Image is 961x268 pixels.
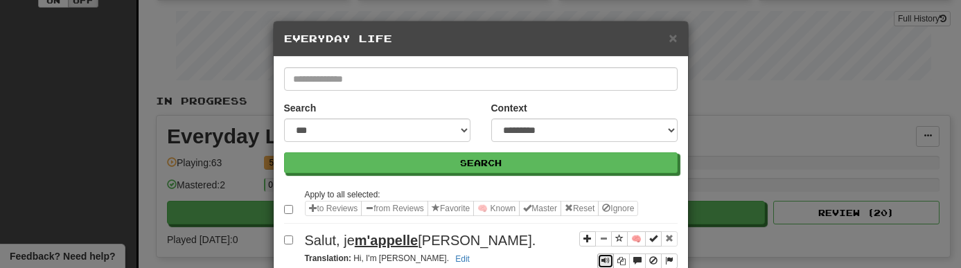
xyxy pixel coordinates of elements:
[669,30,677,45] button: Close
[627,231,646,247] button: 🧠
[284,101,317,115] label: Search
[519,201,561,216] button: Master
[305,233,536,248] span: Salut, je [PERSON_NAME].
[427,201,474,216] button: Favorite
[355,233,418,248] u: m'appelle
[284,152,678,173] button: Search
[598,201,638,216] button: Ignore
[305,190,380,199] small: Apply to all selected:
[284,32,678,46] h5: Everyday Life
[669,30,677,46] span: ×
[561,201,599,216] button: Reset
[305,253,474,263] small: Hi, I'm [PERSON_NAME].
[305,201,639,216] div: Sentence options
[491,101,527,115] label: Context
[361,201,428,216] button: from Reviews
[305,201,362,216] button: to Reviews
[451,251,474,267] button: Edit
[305,253,351,263] strong: Translation :
[473,201,520,216] button: 🧠 Known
